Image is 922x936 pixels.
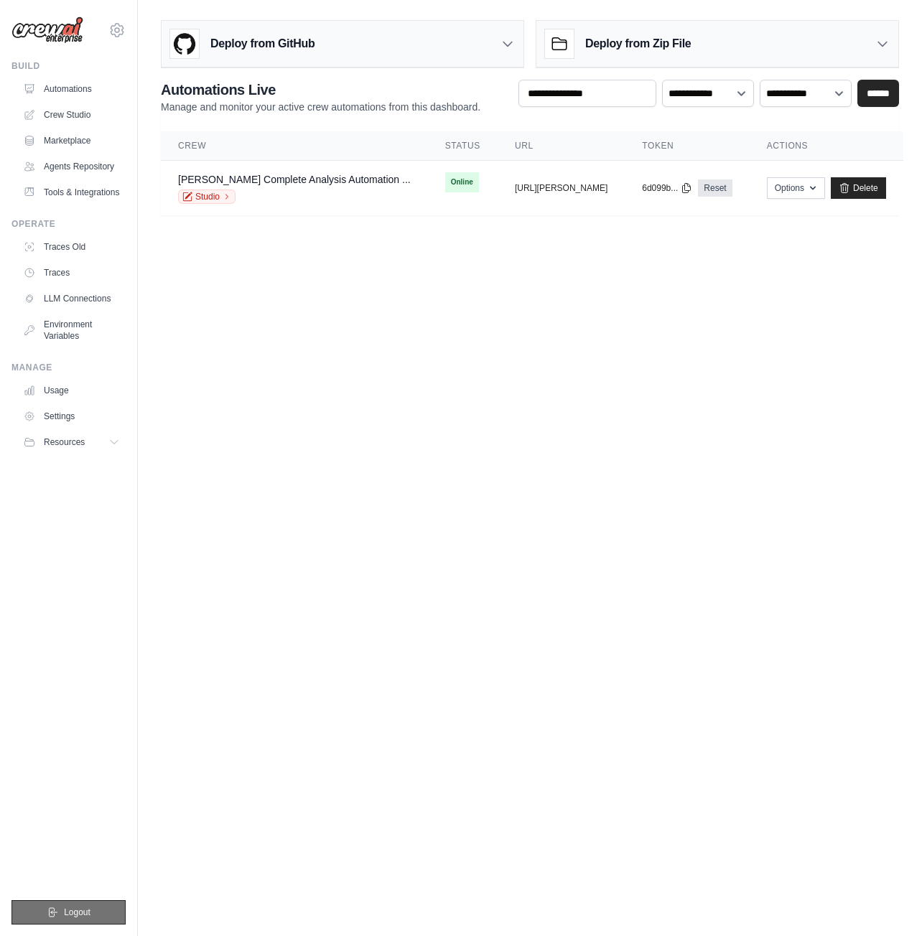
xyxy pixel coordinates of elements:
a: Studio [178,189,236,204]
p: Manage and monitor your active crew automations from this dashboard. [161,100,480,114]
a: Marketplace [17,129,126,152]
span: Resources [44,436,85,448]
button: Logout [11,900,126,925]
a: Settings [17,405,126,428]
a: Traces [17,261,126,284]
div: Manage [11,362,126,373]
a: Delete [831,177,886,199]
th: Actions [750,131,903,161]
a: LLM Connections [17,287,126,310]
a: Usage [17,379,126,402]
button: Resources [17,431,126,454]
button: [URL][PERSON_NAME] [515,182,607,194]
th: URL [498,131,625,161]
th: Token [625,131,749,161]
h3: Deploy from Zip File [585,35,691,52]
div: Build [11,60,126,72]
img: Logo [11,17,83,44]
a: Automations [17,78,126,100]
a: [PERSON_NAME] Complete Analysis Automation ... [178,174,411,185]
iframe: Chat Widget [850,867,922,936]
th: Status [428,131,498,161]
a: Crew Studio [17,103,126,126]
img: GitHub Logo [170,29,199,58]
div: 채팅 위젯 [850,867,922,936]
th: Crew [161,131,428,161]
span: Online [445,172,479,192]
h3: Deploy from GitHub [210,35,315,52]
button: 6d099b... [642,182,692,194]
button: Options [767,177,825,199]
a: Environment Variables [17,313,126,347]
a: Traces Old [17,235,126,258]
a: Reset [698,179,732,197]
div: Operate [11,218,126,230]
h2: Automations Live [161,80,480,100]
a: Agents Repository [17,155,126,178]
span: Logout [64,907,90,918]
a: Tools & Integrations [17,181,126,204]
